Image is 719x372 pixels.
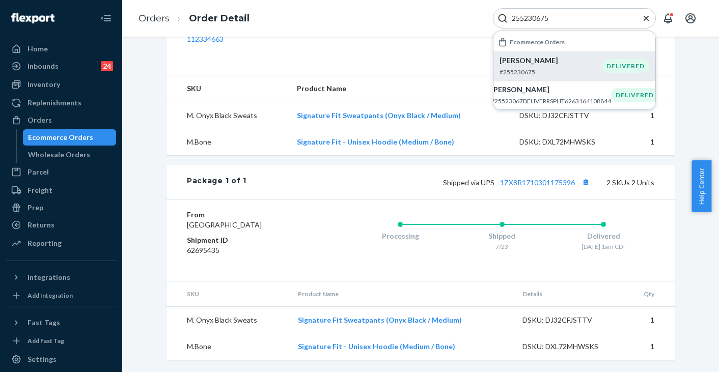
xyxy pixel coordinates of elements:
a: Add Fast Tag [6,335,116,347]
div: Processing [349,231,451,241]
input: Search Input [508,13,633,23]
a: Orders [139,13,170,24]
span: Support [20,7,57,16]
button: Fast Tags [6,314,116,331]
div: Returns [27,220,54,230]
div: 24 [101,61,113,71]
th: Product Name [290,281,514,307]
a: Signature Fit Sweatpants (Onyx Black / Medium) [298,316,462,324]
div: Integrations [27,272,70,282]
a: Settings [6,351,116,367]
div: Shipped [451,231,553,241]
div: 2 SKUs 2 Units [246,176,654,189]
button: Close Search [641,13,651,24]
div: Reporting [27,238,62,248]
button: Close Navigation [96,8,116,28]
td: 1 [626,333,675,360]
button: Help Center [692,160,711,212]
div: Package 1 of 1 [187,176,246,189]
td: 1 [626,307,675,334]
img: Flexport logo [11,13,54,23]
a: Signature Fit Sweatpants (Onyx Black / Medium) [297,111,461,120]
dd: 62695435 [187,245,309,255]
td: M.Bone [167,333,290,360]
div: DSKU: DJ32CFJSTTV [519,110,615,121]
div: Prep [27,203,43,213]
div: Home [27,44,48,54]
td: 1 [623,129,675,155]
div: [DATE] 1am CDT [552,242,654,251]
td: 1 [623,102,675,129]
div: Add Fast Tag [27,336,64,345]
p: #255230675 [500,68,602,76]
ol: breadcrumbs [130,4,258,34]
th: SKU [167,281,290,307]
span: Shipped via UPS [443,178,592,187]
a: 112334663 [187,35,224,43]
button: Integrations [6,269,116,285]
div: Inbounds [27,61,59,71]
div: DSKU: DJ32CFJSTTV [522,315,618,325]
div: Inventory [27,79,60,90]
th: SKU [167,75,289,102]
a: 1ZX8R1710301175396 [500,178,575,187]
div: Ecommerce Orders [28,132,93,142]
div: Delivered [552,231,654,241]
svg: Search Icon [497,13,508,23]
a: Prep [6,199,116,216]
div: Add Integration [27,291,73,300]
p: [PERSON_NAME] [491,84,611,95]
div: Orders [27,115,52,125]
span: [GEOGRAPHIC_DATA] [187,220,262,229]
a: Signature Fit - Unisex Hoodie (Medium / Bone) [297,137,454,146]
div: Parcel [27,167,49,177]
a: Order Detail [189,13,250,24]
td: M. Onyx Black Sweats [167,307,290,334]
p: #25523067DELIVERRSPLIT6263164108844 [491,97,611,105]
div: DELIVERED [611,88,658,102]
a: Signature Fit - Unisex Hoodie (Medium / Bone) [298,342,455,351]
div: DSKU: DXL72MHWSKS [522,341,618,352]
a: Inbounds24 [6,58,116,74]
dt: From [187,210,309,220]
a: Orders [6,112,116,128]
div: Fast Tags [27,318,60,328]
td: M. Onyx Black Sweats [167,102,289,129]
th: Qty [626,281,675,307]
a: Add Integration [6,290,116,302]
a: Inventory [6,76,116,93]
dt: Shipment ID [187,235,309,245]
a: Ecommerce Orders [23,129,117,146]
a: Wholesale Orders [23,147,117,163]
button: Open notifications [658,8,678,28]
div: DSKU: DXL72MHWSKS [519,137,615,147]
div: 7/23 [451,242,553,251]
th: Product Name [289,75,511,102]
a: Returns [6,217,116,233]
div: DELIVERED [602,59,649,73]
h6: Ecommerce Orders [510,39,565,45]
a: Reporting [6,235,116,251]
a: Home [6,41,116,57]
div: Wholesale Orders [28,150,90,160]
button: Copy tracking number [579,176,592,189]
a: Parcel [6,164,116,180]
div: Replenishments [27,98,81,108]
p: [PERSON_NAME] [500,55,602,66]
a: Freight [6,182,116,198]
div: Freight [27,185,52,195]
div: Settings [27,354,57,364]
td: M.Bone [167,129,289,155]
a: Replenishments [6,95,116,111]
th: Details [514,281,626,307]
button: Open account menu [680,8,701,28]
